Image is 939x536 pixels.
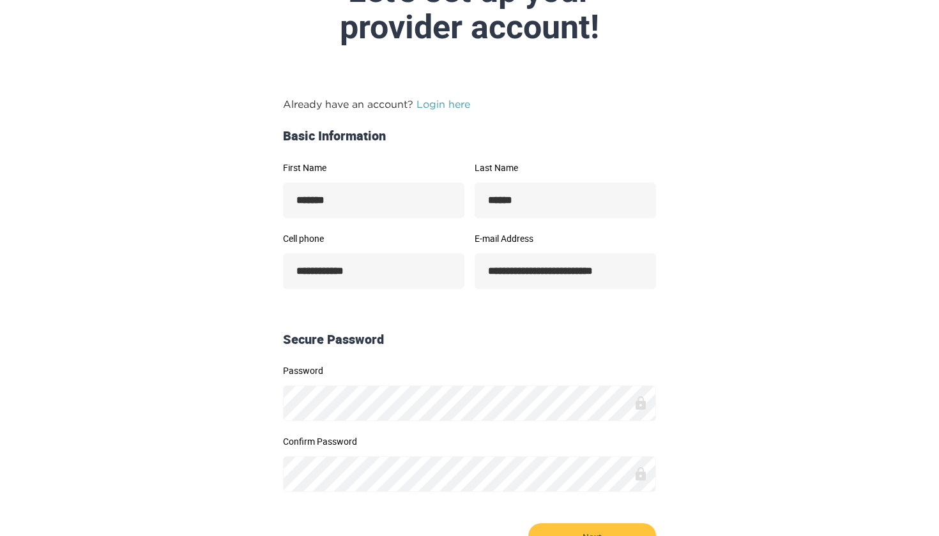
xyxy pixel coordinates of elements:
[278,331,661,349] div: Secure Password
[416,98,470,110] a: Login here
[475,163,656,172] label: Last Name
[283,163,464,172] label: First Name
[283,234,464,243] label: Cell phone
[283,437,656,446] label: Confirm Password
[278,127,661,145] div: Basic Information
[283,96,656,112] p: Already have an account?
[475,234,656,243] label: E-mail Address
[283,366,656,375] label: Password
